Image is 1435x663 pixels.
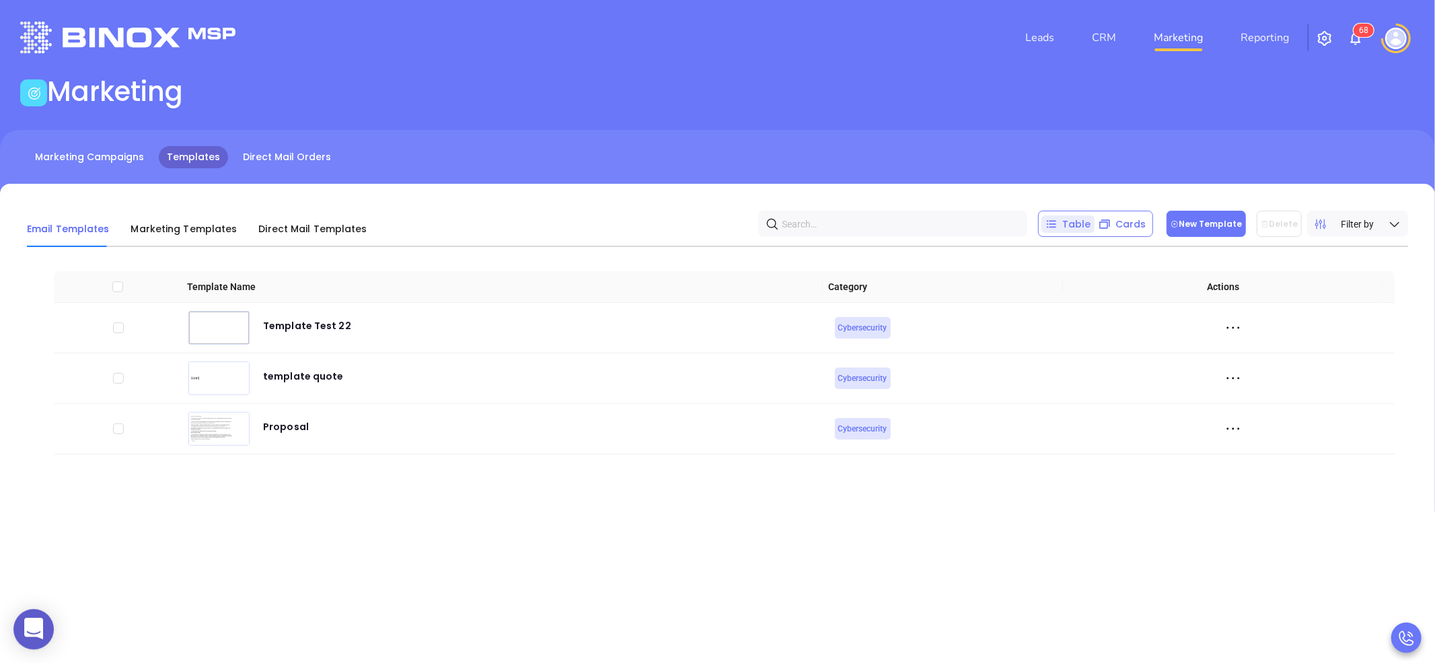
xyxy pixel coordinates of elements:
[47,75,183,108] h1: Marketing
[131,222,237,236] span: Marketing Templates
[1020,24,1060,51] a: Leads
[1095,215,1150,233] div: Cards
[263,368,343,395] div: template quote
[1364,26,1368,35] span: 8
[1087,24,1121,51] a: CRM
[1167,211,1246,237] button: New Template
[823,271,1063,303] th: Category
[1354,24,1374,37] sup: 68
[27,222,110,236] span: Email Templates
[27,146,152,168] a: Marketing Campaigns
[1257,211,1302,237] button: Delete
[1063,271,1383,303] th: Actions
[263,318,351,345] div: Template Test 22
[182,271,823,303] th: Template Name
[235,146,339,168] a: Direct Mail Orders
[1317,30,1333,46] img: iconSetting
[1041,215,1095,233] div: Table
[838,320,887,335] span: Cybersecurity
[258,222,367,236] span: Direct Mail Templates
[1385,28,1407,49] img: user
[1148,24,1208,51] a: Marketing
[838,371,887,386] span: Cybersecurity
[1348,30,1364,46] img: iconNotification
[1341,217,1374,232] span: Filter by
[782,213,1009,234] input: Search…
[1359,26,1364,35] span: 6
[159,146,228,168] a: Templates
[1235,24,1294,51] a: Reporting
[838,421,887,436] span: Cybersecurity
[263,419,309,446] div: Proposal
[20,22,235,53] img: logo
